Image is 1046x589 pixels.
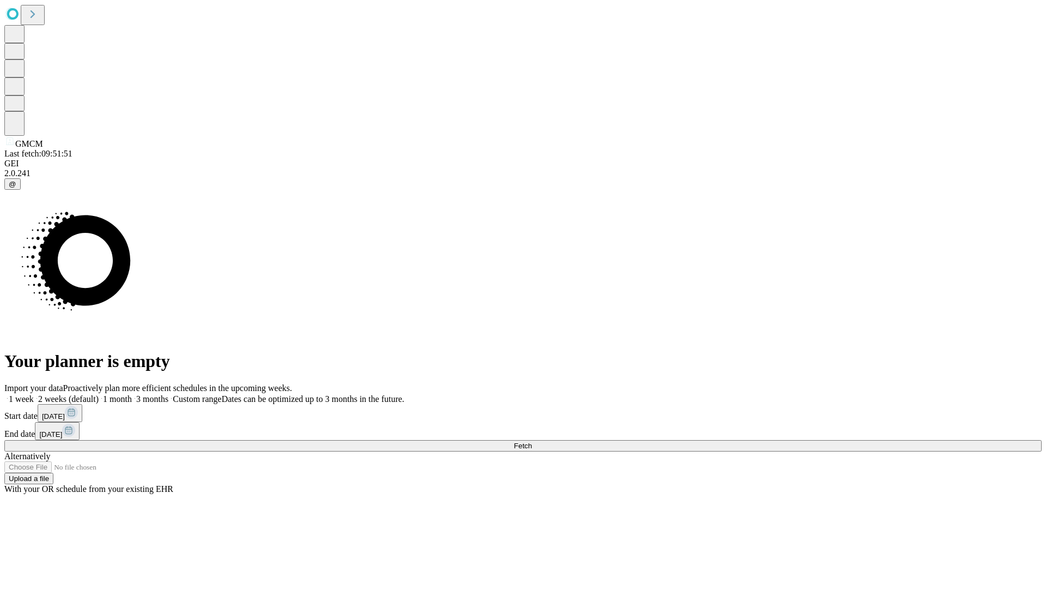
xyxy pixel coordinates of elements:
[4,473,53,484] button: Upload a file
[35,422,80,440] button: [DATE]
[4,178,21,190] button: @
[15,139,43,148] span: GMCM
[222,394,404,404] span: Dates can be optimized up to 3 months in the future.
[514,442,532,450] span: Fetch
[38,394,99,404] span: 2 weeks (default)
[4,169,1042,178] div: 2.0.241
[9,180,16,188] span: @
[4,383,63,393] span: Import your data
[103,394,132,404] span: 1 month
[4,440,1042,452] button: Fetch
[173,394,221,404] span: Custom range
[4,484,173,494] span: With your OR schedule from your existing EHR
[42,412,65,420] span: [DATE]
[4,149,72,158] span: Last fetch: 09:51:51
[4,351,1042,371] h1: Your planner is empty
[4,404,1042,422] div: Start date
[136,394,168,404] span: 3 months
[38,404,82,422] button: [DATE]
[4,422,1042,440] div: End date
[4,452,50,461] span: Alternatively
[39,430,62,438] span: [DATE]
[63,383,292,393] span: Proactively plan more efficient schedules in the upcoming weeks.
[9,394,34,404] span: 1 week
[4,159,1042,169] div: GEI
